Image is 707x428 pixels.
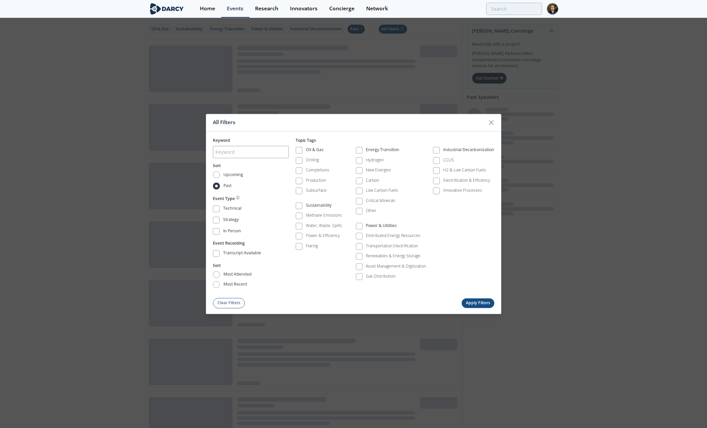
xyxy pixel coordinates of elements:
div: Methane Emissions [306,213,342,219]
div: Drilling [306,157,319,163]
div: CCUS [443,157,454,163]
div: Industrial Decarbonization [443,147,494,155]
div: All Filters [213,116,485,129]
input: most attended [213,271,220,278]
div: Sustainability [306,202,332,210]
div: Production [306,177,326,183]
div: Home [200,6,215,11]
div: Carbon [366,177,379,183]
div: Electrification & Efficiency [443,177,490,183]
div: Power & Utilities [366,223,397,231]
div: Network [366,6,388,11]
span: Sort [213,163,221,168]
div: Hydrogen [366,157,384,163]
div: Asset Management & Digitization [366,263,426,269]
span: Upcoming [223,172,243,178]
div: Renewables & Energy Storage [366,253,420,259]
img: logo-wide.svg [149,3,185,15]
span: Keyword [213,137,230,143]
div: Oil & Gas [306,147,324,155]
div: Flaring [306,243,318,249]
div: Water, Waste, Spills [306,223,342,229]
div: Strategy [223,217,239,225]
img: information.svg [236,196,240,199]
div: Innovative Processes [443,188,482,194]
img: Profile [547,3,558,15]
div: Completions [306,167,329,173]
input: most recent [213,281,220,288]
div: Technical [223,205,241,213]
span: most recent [223,282,247,288]
div: Other [366,208,376,214]
div: H2 & Low Carbon Fuels [443,167,486,173]
input: Upcoming [213,171,220,178]
div: In Person [223,228,241,236]
button: Apply Filters [462,298,494,308]
div: Subsurface [306,188,327,194]
div: Energy Transition [366,147,399,155]
span: Topic Tags [296,137,316,143]
div: Critical Minerals [366,198,395,204]
div: Distributed Energy Resources [366,233,420,239]
input: Past [213,182,220,189]
button: Event Type [213,196,239,202]
div: Transportation Electrification [366,243,418,249]
button: Event Recording [213,241,245,247]
div: Events [227,6,243,11]
div: Research [255,6,278,11]
button: Clear Filters [213,298,245,308]
input: Advanced Search [486,3,542,15]
div: Power & Efficiency [306,233,340,239]
span: Event Recording [213,241,245,246]
div: Concierge [329,6,354,11]
div: Innovators [290,6,318,11]
input: Keyword [213,146,289,158]
span: Past [223,183,231,189]
div: Gas Distribution [366,274,395,280]
div: New Energies [366,167,391,173]
div: Low Carbon Fuels [366,188,398,194]
span: Event Type [213,196,235,202]
button: Sort [213,263,221,269]
button: Sort [213,163,221,169]
div: Transcript Available [223,250,261,258]
span: most attended [223,272,252,278]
